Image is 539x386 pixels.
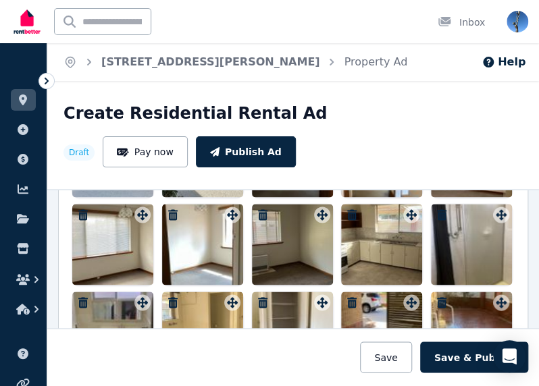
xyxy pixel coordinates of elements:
div: Open Intercom Messenger [493,340,525,373]
a: Property Ad [344,55,407,68]
img: donelks@bigpond.com [507,11,528,32]
button: Publish Ad [196,136,296,167]
span: Draft [69,147,89,158]
button: Save [360,341,411,373]
button: Help [482,54,525,70]
div: Inbox [438,16,485,29]
button: Pay now [103,136,188,167]
h1: Create Residential Rental Ad [63,103,327,124]
button: Save & Publish [420,341,528,373]
img: RentBetter [11,5,43,38]
a: [STREET_ADDRESS][PERSON_NAME] [101,55,319,68]
nav: Breadcrumb [47,43,423,81]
